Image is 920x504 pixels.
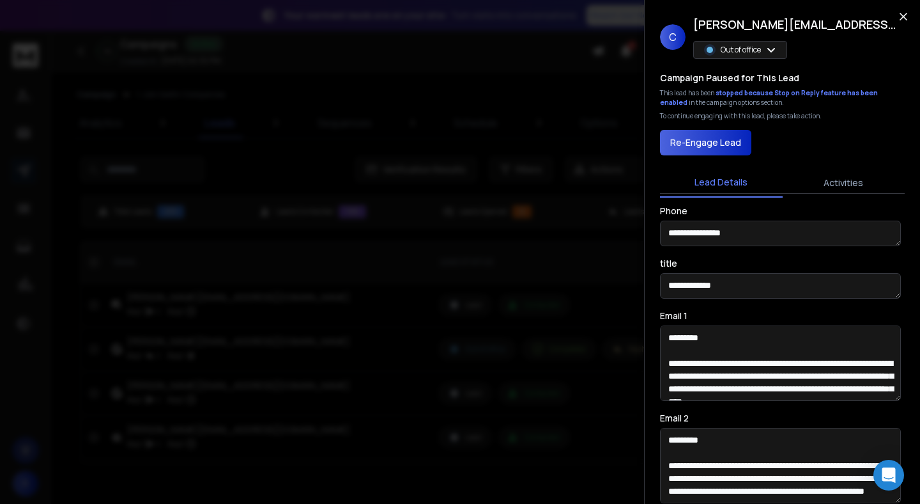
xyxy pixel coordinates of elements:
button: Re-Engage Lead [660,130,751,155]
p: Out of office [721,45,761,55]
label: title [660,259,677,268]
span: stopped because Stop on Reply feature has been enabled [660,88,878,107]
div: Open Intercom Messenger [873,460,904,491]
div: This lead has been in the campaign options section. [660,88,905,107]
button: Lead Details [660,168,783,198]
h1: [PERSON_NAME][EMAIL_ADDRESS][DOMAIN_NAME] [693,15,898,33]
label: Email 2 [660,414,689,423]
button: Activities [783,169,905,197]
label: Phone [660,207,687,216]
span: C [660,24,686,50]
label: Email 1 [660,311,687,320]
p: To continue engaging with this lead, please take action. [660,111,822,121]
h3: Campaign Paused for This Lead [660,72,799,84]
